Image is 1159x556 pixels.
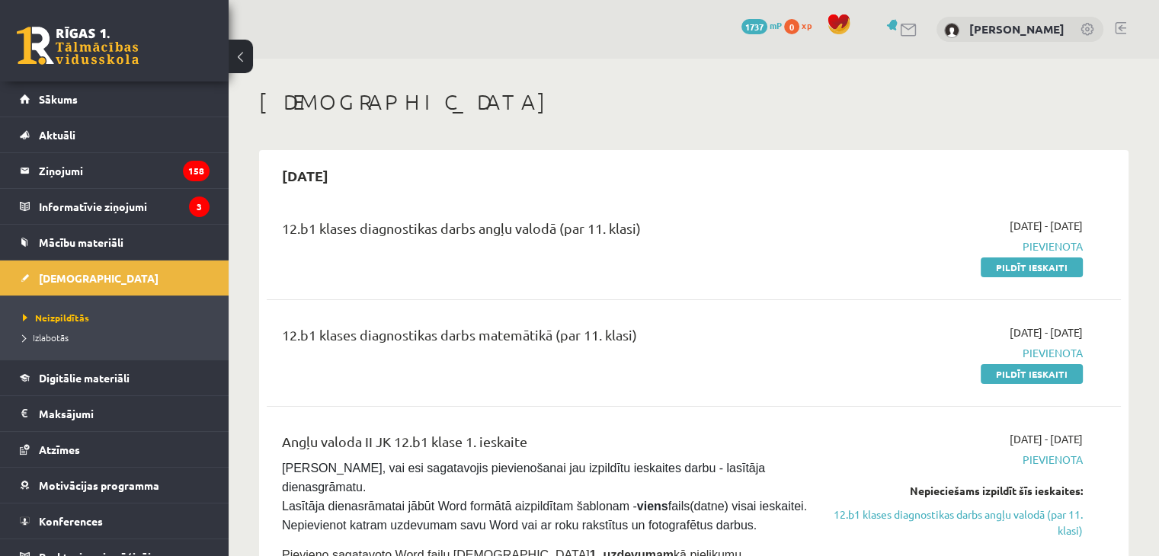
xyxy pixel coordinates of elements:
a: Digitālie materiāli [20,360,210,395]
span: 0 [784,19,799,34]
h1: [DEMOGRAPHIC_DATA] [259,89,1129,115]
i: 3 [189,197,210,217]
a: Maksājumi [20,396,210,431]
span: Aktuāli [39,128,75,142]
span: mP [770,19,782,31]
legend: Ziņojumi [39,153,210,188]
span: Izlabotās [23,331,69,344]
legend: Informatīvie ziņojumi [39,189,210,224]
span: xp [802,19,812,31]
span: Neizpildītās [23,312,89,324]
span: Pievienota [831,238,1083,254]
a: Rīgas 1. Tālmācības vidusskola [17,27,139,65]
a: Mācību materiāli [20,225,210,260]
a: Neizpildītās [23,311,213,324]
a: Motivācijas programma [20,468,210,503]
div: 12.b1 klases diagnostikas darbs angļu valodā (par 11. klasi) [282,218,808,246]
span: [DATE] - [DATE] [1010,431,1083,447]
span: Digitālie materiāli [39,371,130,385]
a: Konferences [20,503,210,538]
a: Pildīt ieskaiti [981,364,1083,384]
span: Motivācijas programma [39,478,159,492]
span: [DATE] - [DATE] [1010,218,1083,234]
a: [PERSON_NAME] [969,21,1065,37]
span: [DATE] - [DATE] [1010,324,1083,340]
a: 0 xp [784,19,819,31]
legend: Maksājumi [39,396,210,431]
a: 1737 mP [741,19,782,31]
a: [DEMOGRAPHIC_DATA] [20,260,210,296]
img: Signija Ivanova [944,23,959,38]
a: Aktuāli [20,117,210,152]
span: Pievienota [831,452,1083,468]
span: Mācību materiāli [39,235,123,249]
i: 158 [183,161,210,181]
a: 12.b1 klases diagnostikas darbs angļu valodā (par 11. klasi) [831,506,1083,538]
a: Sākums [20,81,210,117]
h2: [DATE] [267,158,344,193]
a: Pildīt ieskaiti [981,257,1083,277]
a: Atzīmes [20,432,210,467]
strong: viens [637,500,668,513]
span: Pievienota [831,345,1083,361]
div: Nepieciešams izpildīt šīs ieskaites: [831,483,1083,499]
span: Konferences [39,514,103,528]
a: Informatīvie ziņojumi3 [20,189,210,224]
span: Sākums [39,92,78,106]
div: 12.b1 klases diagnostikas darbs matemātikā (par 11. klasi) [282,324,808,353]
span: Atzīmes [39,443,80,456]
a: Ziņojumi158 [20,153,210,188]
span: [DEMOGRAPHIC_DATA] [39,271,158,285]
div: Angļu valoda II JK 12.b1 klase 1. ieskaite [282,431,808,459]
span: 1737 [741,19,767,34]
span: [PERSON_NAME], vai esi sagatavojis pievienošanai jau izpildītu ieskaites darbu - lasītāja dienasg... [282,462,810,532]
a: Izlabotās [23,331,213,344]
